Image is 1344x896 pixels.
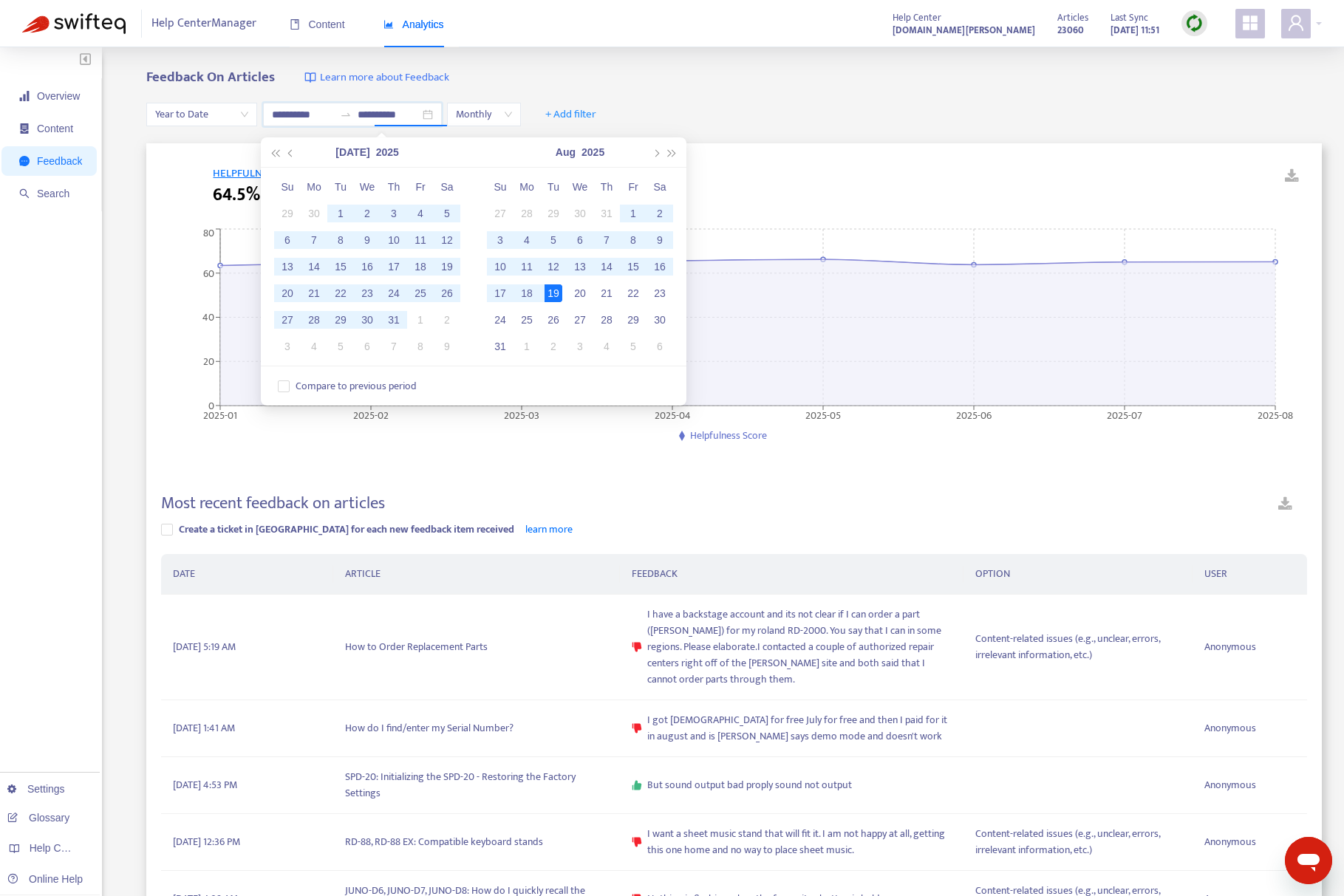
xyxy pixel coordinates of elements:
[545,258,562,276] div: 12
[354,333,381,360] td: 2025-08-06
[301,227,327,253] td: 2025-07-07
[438,338,456,355] div: 9
[893,21,1035,38] a: [DOMAIN_NAME][PERSON_NAME]
[434,174,460,200] th: Sa
[173,777,237,793] span: [DATE] 4:53 PM
[975,826,1181,858] span: Content-related issues (e.g., unclear, errors, irrelevant information, etc.)
[274,280,301,307] td: 2025-07-20
[1241,14,1259,32] span: appstore
[1204,777,1256,793] span: Anonymous
[279,311,296,329] div: 27
[173,720,235,736] span: [DATE] 1:41 AM
[567,280,593,307] td: 2025-08-20
[37,90,80,102] span: Overview
[504,406,539,423] tspan: 2025-03
[146,66,275,89] b: Feedback On Articles
[571,338,589,355] div: 3
[1111,22,1159,38] strong: [DATE] 11:51
[1111,10,1148,26] span: Last Sync
[327,253,354,280] td: 2025-07-15
[161,554,333,595] th: DATE
[305,205,323,222] div: 30
[407,307,434,333] td: 2025-08-01
[385,205,403,222] div: 3
[598,284,615,302] div: 21
[598,311,615,329] div: 28
[203,264,214,281] tspan: 60
[301,333,327,360] td: 2025-08-04
[438,205,456,222] div: 5
[383,19,394,30] span: area-chart
[412,205,429,222] div: 4
[381,227,407,253] td: 2025-07-10
[593,253,620,280] td: 2025-08-14
[333,595,620,700] td: How to Order Replacement Parts
[274,307,301,333] td: 2025-07-27
[518,284,536,302] div: 18
[305,311,323,329] div: 28
[647,174,673,200] th: Sa
[358,338,376,355] div: 6
[581,137,604,167] button: 2025
[173,639,236,655] span: [DATE] 5:19 AM
[358,205,376,222] div: 2
[540,200,567,227] td: 2025-07-29
[301,307,327,333] td: 2025-07-28
[37,188,69,199] span: Search
[491,284,509,302] div: 17
[1287,14,1305,32] span: user
[304,72,316,83] img: image-link
[647,333,673,360] td: 2025-09-06
[514,333,540,360] td: 2025-09-01
[358,284,376,302] div: 23
[540,280,567,307] td: 2025-08-19
[335,137,369,167] button: [DATE]
[1285,837,1332,884] iframe: メッセージングウィンドウを開くボタン
[213,164,313,182] span: HELPFULNESS SCORE
[179,521,514,538] span: Create a ticket in [GEOGRAPHIC_DATA] for each new feedback item received
[434,200,460,227] td: 2025-07-05
[412,258,429,276] div: 18
[514,280,540,307] td: 2025-08-18
[1193,554,1307,595] th: USER
[1258,406,1293,423] tspan: 2025-08
[305,338,323,355] div: 4
[540,174,567,200] th: Tu
[647,826,952,858] span: I want a sheet music stand that will fit it. I am not happy at all, getting this one home and no ...
[381,307,407,333] td: 2025-07-31
[491,258,509,276] div: 10
[290,19,300,30] span: book
[975,631,1181,663] span: Content-related issues (e.g., unclear, errors, irrelevant information, etc.)
[487,174,514,200] th: Su
[381,333,407,360] td: 2025-08-07
[385,338,403,355] div: 7
[1204,639,1256,655] span: Anonymous
[624,284,642,302] div: 22
[632,642,642,652] span: dislike
[151,10,256,38] span: Help Center Manager
[407,333,434,360] td: 2025-08-08
[274,227,301,253] td: 2025-07-06
[690,427,767,444] span: Helpfulness Score
[1107,406,1142,423] tspan: 2025-07
[332,284,349,302] div: 22
[358,258,376,276] div: 16
[567,174,593,200] th: We
[651,338,669,355] div: 6
[487,307,514,333] td: 2025-08-24
[567,333,593,360] td: 2025-09-03
[279,258,296,276] div: 13
[540,333,567,360] td: 2025-09-02
[593,307,620,333] td: 2025-08-28
[385,231,403,249] div: 10
[598,205,615,222] div: 31
[332,231,349,249] div: 8
[491,205,509,222] div: 27
[305,231,323,249] div: 7
[340,109,352,120] span: swap-right
[571,258,589,276] div: 13
[332,311,349,329] div: 29
[647,307,673,333] td: 2025-08-30
[651,231,669,249] div: 9
[354,253,381,280] td: 2025-07-16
